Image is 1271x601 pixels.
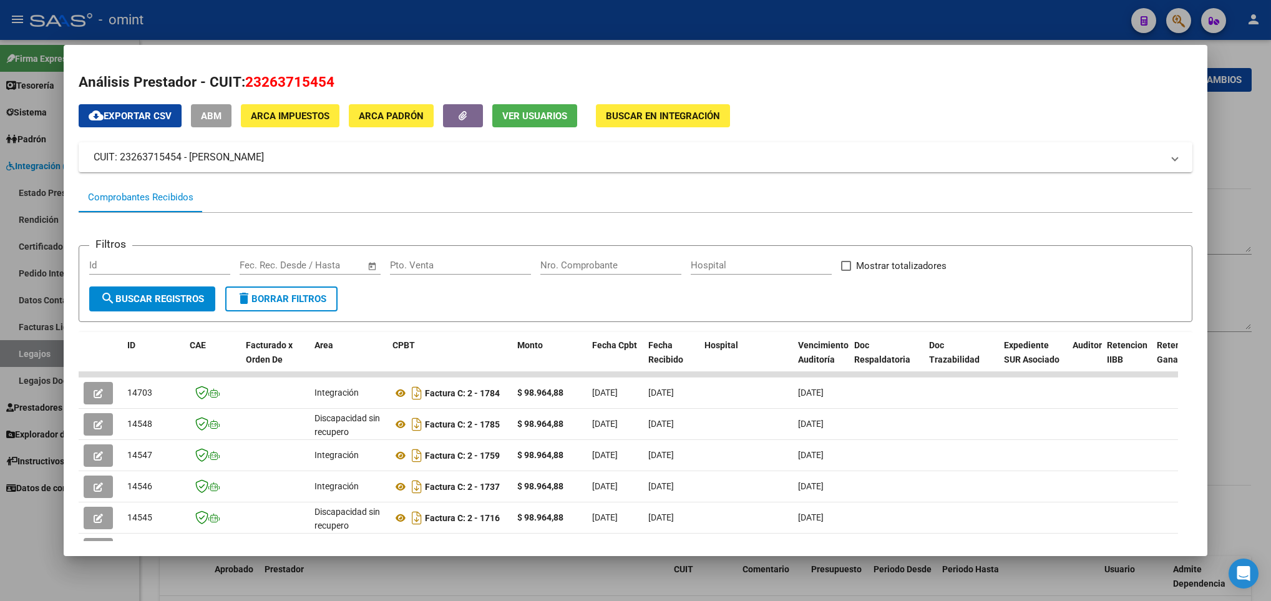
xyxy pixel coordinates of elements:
strong: Factura C: 2 - 1784 [425,388,500,398]
datatable-header-cell: Fecha Cpbt [587,332,643,387]
span: CAE [190,340,206,350]
strong: Factura C: 2 - 1716 [425,513,500,523]
button: ABM [191,104,231,127]
span: ABM [201,110,222,122]
span: Facturado x Orden De [246,340,293,364]
span: ARCA Impuestos [251,110,329,122]
div: Open Intercom Messenger [1229,559,1259,589]
mat-expansion-panel-header: CUIT: 23263715454 - [PERSON_NAME] [79,142,1192,172]
datatable-header-cell: Auditoria [1068,332,1102,387]
span: [DATE] [798,388,824,398]
h3: Filtros [89,236,132,252]
span: [DATE] [592,512,618,522]
button: Ver Usuarios [492,104,577,127]
span: [DATE] [798,450,824,460]
span: Monto [517,340,543,350]
span: 14703 [127,388,152,398]
button: ARCA Impuestos [241,104,339,127]
span: Doc Trazabilidad [929,340,980,364]
mat-icon: delete [236,291,251,306]
span: [DATE] [648,481,674,491]
span: Fecha Cpbt [592,340,637,350]
button: Buscar en Integración [596,104,730,127]
span: [DATE] [592,450,618,460]
h2: Análisis Prestador - CUIT: [79,72,1192,93]
i: Descargar documento [409,414,425,434]
datatable-header-cell: Fecha Recibido [643,332,699,387]
span: Mostrar totalizadores [856,258,947,273]
strong: $ 98.964,88 [517,450,563,460]
button: Borrar Filtros [225,286,338,311]
strong: $ 98.964,88 [517,419,563,429]
datatable-header-cell: Hospital [699,332,793,387]
button: Buscar Registros [89,286,215,311]
span: [DATE] [592,481,618,491]
span: CPBT [392,340,415,350]
i: Descargar documento [409,446,425,466]
span: Discapacidad sin recupero [314,413,380,437]
span: [DATE] [592,388,618,398]
strong: $ 98.964,88 [517,481,563,491]
datatable-header-cell: Expediente SUR Asociado [999,332,1068,387]
span: [DATE] [648,512,674,522]
span: Integración [314,450,359,460]
input: Start date [240,260,280,271]
mat-icon: cloud_download [89,108,104,123]
mat-icon: search [100,291,115,306]
div: Comprobantes Recibidos [88,190,193,205]
span: [DATE] [592,419,618,429]
i: Descargar documento [409,383,425,403]
span: Auditoria [1073,340,1109,350]
span: [DATE] [798,512,824,522]
button: Open calendar [365,259,379,273]
strong: Factura C: 2 - 1785 [425,419,500,429]
span: [DATE] [648,388,674,398]
span: ARCA Padrón [359,110,424,122]
i: Descargar documento [409,539,425,559]
datatable-header-cell: Area [309,332,387,387]
mat-panel-title: CUIT: 23263715454 - [PERSON_NAME] [94,150,1162,165]
i: Descargar documento [409,508,425,528]
button: Exportar CSV [79,104,182,127]
span: [DATE] [648,419,674,429]
strong: $ 98.964,88 [517,512,563,522]
span: Retención Ganancias [1157,340,1199,364]
datatable-header-cell: Retencion IIBB [1102,332,1152,387]
span: Doc Respaldatoria [854,340,910,364]
span: Integración [314,388,359,398]
datatable-header-cell: CAE [185,332,241,387]
button: ARCA Padrón [349,104,434,127]
span: 14545 [127,512,152,522]
datatable-header-cell: ID [122,332,185,387]
i: Descargar documento [409,477,425,497]
span: Discapacidad sin recupero [314,507,380,531]
span: [DATE] [798,419,824,429]
datatable-header-cell: Facturado x Orden De [241,332,309,387]
span: Area [314,340,333,350]
span: Integración [314,481,359,491]
span: Expediente SUR Asociado [1004,340,1059,364]
span: Retencion IIBB [1107,340,1147,364]
strong: Factura C: 2 - 1759 [425,451,500,461]
datatable-header-cell: Doc Trazabilidad [924,332,999,387]
datatable-header-cell: CPBT [387,332,512,387]
datatable-header-cell: Retención Ganancias [1152,332,1202,387]
datatable-header-cell: Vencimiento Auditoría [793,332,849,387]
span: Borrar Filtros [236,293,326,305]
datatable-header-cell: Doc Respaldatoria [849,332,924,387]
span: [DATE] [798,481,824,491]
input: End date [291,260,352,271]
span: Exportar CSV [89,110,172,122]
span: ID [127,340,135,350]
datatable-header-cell: Monto [512,332,587,387]
span: [DATE] [648,450,674,460]
span: Ver Usuarios [502,110,567,122]
strong: $ 98.964,88 [517,388,563,398]
span: Vencimiento Auditoría [798,340,849,364]
span: 14548 [127,419,152,429]
span: Buscar Registros [100,293,204,305]
span: 14546 [127,481,152,491]
span: Hospital [704,340,738,350]
span: 14547 [127,450,152,460]
span: 23263715454 [245,74,334,90]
